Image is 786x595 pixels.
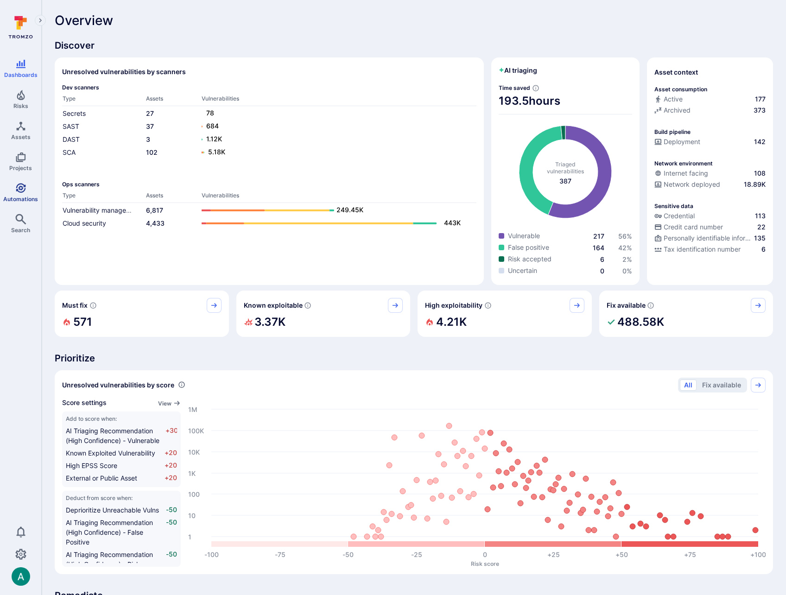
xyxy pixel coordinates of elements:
[55,39,773,52] span: Discover
[66,462,117,469] span: High EPSS Score
[63,206,141,214] a: Vulnerability management
[304,302,311,309] svg: Confirmed exploitable by KEV
[761,245,766,254] span: 6
[664,245,741,254] span: Tax identification number
[654,222,766,234] div: Evidence indicative of processing credit card numbers
[593,244,604,252] a: 164
[63,148,76,156] a: SCA
[35,15,46,26] button: Expand navigation menu
[178,380,185,390] div: Number of vulnerabilities in status 'Open' 'Triaged' and 'In process' grouped by score
[62,191,146,203] th: Type
[66,474,137,482] span: External or Public Asset
[654,137,700,146] div: Deployment
[618,244,632,252] span: 42 %
[654,86,707,93] p: Asset consumption
[202,108,467,119] a: 78
[664,222,723,232] span: Credit card number
[146,109,154,117] a: 27
[3,196,38,203] span: Automations
[654,169,766,180] div: Evidence that an asset is internet facing
[66,449,155,457] span: Known Exploited Vulnerability
[12,567,30,586] img: ACg8ocLSa5mPYBaXNx3eFu_EmspyJX0laNWN7cXOFirfQ7srZveEpg=s96-c
[499,66,537,75] h2: AI triaging
[654,128,691,135] p: Build pipeline
[188,448,200,456] text: 10K
[342,551,354,558] text: -50
[593,232,604,240] span: 217
[55,13,113,28] span: Overview
[654,137,766,146] a: Deployment142
[654,137,766,148] div: Configured deployment pipeline
[617,313,664,331] h2: 488.58K
[654,106,691,115] div: Archived
[66,551,153,578] span: AI Triaging Recommendation (High Confidence) - Risk Accepted
[499,84,530,91] span: Time saved
[188,532,191,540] text: 1
[254,313,285,331] h2: 3.37K
[66,415,177,422] span: Add to score when:
[73,313,92,331] h2: 571
[436,313,467,331] h2: 4.21K
[600,255,604,263] a: 6
[66,427,159,444] span: AI Triaging Recommendation (High Confidence) - Vulnerable
[37,17,44,25] i: Expand navigation menu
[757,222,766,232] span: 22
[654,169,708,178] div: Internet facing
[654,95,766,106] div: Commits seen in the last 180 days
[654,234,766,245] div: Evidence indicative of processing personally identifiable information
[13,102,28,109] span: Risks
[744,180,766,189] span: 18.89K
[146,148,158,156] a: 102
[654,211,695,221] div: Credential
[654,106,766,115] a: Archived373
[202,134,467,145] a: 1.12K
[206,109,214,117] text: 78
[664,95,683,104] span: Active
[165,448,177,458] span: +20
[202,218,467,229] a: 443K
[165,461,177,470] span: +20
[654,180,766,191] div: Evidence that the asset is packaged and deployed somewhere
[146,122,154,130] a: 37
[754,137,766,146] span: 142
[654,222,766,232] a: Credit card number22
[208,148,225,156] text: 5.18K
[275,551,285,558] text: -75
[654,245,766,256] div: Evidence indicative of processing tax identification numbers
[654,211,766,221] a: Credential113
[654,234,766,243] a: Personally identifiable information (PII)135
[654,180,720,189] div: Network deployed
[471,560,499,567] text: Risk score
[599,291,773,337] div: Fix available
[622,255,632,263] span: 2 %
[698,380,745,391] button: Fix available
[158,398,181,408] a: View
[508,243,549,252] span: False positive
[559,177,571,186] span: total
[654,106,766,117] div: Code repository is archived
[158,400,181,407] button: View
[664,211,695,221] span: Credential
[444,219,461,227] text: 443K
[508,254,551,264] span: Risk accepted
[165,473,177,483] span: +20
[62,301,88,310] span: Must fix
[600,267,604,275] a: 0
[62,380,174,390] span: Unresolved vulnerabilities by score
[755,95,766,104] span: 177
[201,191,476,203] th: Vulnerabilities
[754,106,766,115] span: 373
[618,232,632,240] span: 56 %
[63,219,106,227] a: Cloud security
[62,181,476,188] span: Ops scanners
[680,380,697,391] button: All
[63,109,86,117] a: Secrets
[202,147,467,158] a: 5.18K
[484,302,492,309] svg: EPSS score ≥ 0.7
[622,255,632,263] a: 2%
[204,551,219,558] text: -100
[146,206,163,214] a: 6,817
[165,505,177,515] span: -50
